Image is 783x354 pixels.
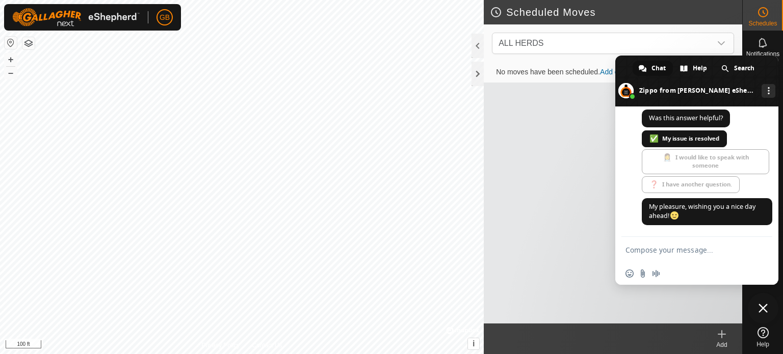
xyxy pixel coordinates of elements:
[748,293,778,323] div: Close chat
[600,68,627,76] a: Add one
[488,68,635,76] span: No moves have been scheduled.
[756,341,769,347] span: Help
[625,246,746,255] textarea: Compose your message...
[711,33,732,53] div: dropdown trigger
[468,338,479,349] button: i
[625,269,634,278] span: Insert an emoji
[746,51,779,57] span: Notifications
[202,341,240,350] a: Privacy Policy
[652,269,660,278] span: Audio message
[651,61,666,76] span: Chat
[499,39,543,47] span: ALL HERDS
[743,323,783,351] a: Help
[5,53,17,66] button: +
[5,37,17,49] button: Reset Map
[762,84,775,98] div: More channels
[734,61,754,76] span: Search
[160,12,170,23] span: GB
[649,202,755,220] span: My pleasure, wishing you a nice day ahead!
[473,339,475,348] span: i
[22,37,35,49] button: Map Layers
[494,33,711,53] span: ALL HERDS
[748,20,777,26] span: Schedules
[715,61,762,76] div: Search
[252,341,282,350] a: Contact Us
[693,61,707,76] span: Help
[701,340,742,349] div: Add
[633,61,673,76] div: Chat
[649,114,723,122] span: Was this answer helpful?
[490,6,742,18] h2: Scheduled Moves
[674,61,714,76] div: Help
[12,8,140,26] img: Gallagher Logo
[5,67,17,79] button: –
[639,269,647,278] span: Send a file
